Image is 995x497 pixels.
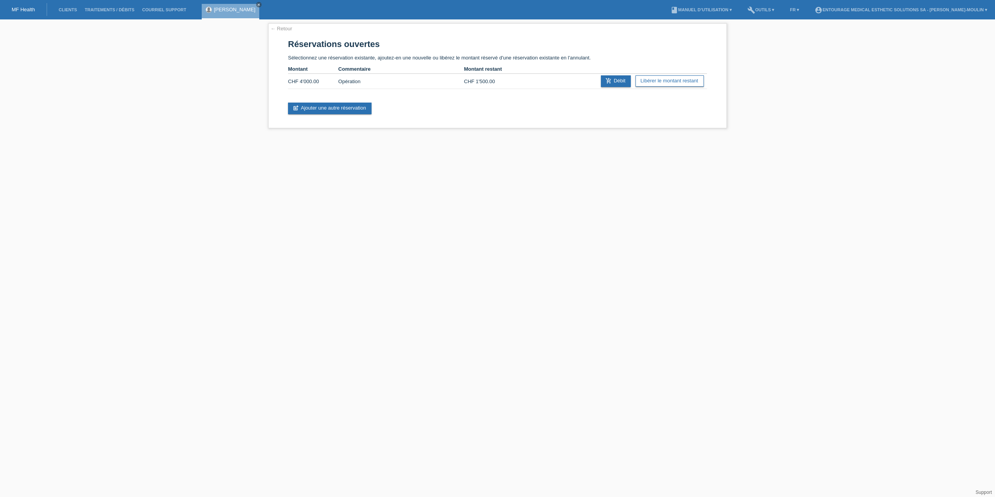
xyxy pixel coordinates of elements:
a: Courriel Support [138,7,190,12]
a: Clients [55,7,81,12]
th: Commentaire [338,65,464,74]
td: CHF 4'000.00 [288,74,338,89]
a: account_circleENTOURAGE Medical Esthetic Solutions SA - [PERSON_NAME]-Moulin ▾ [811,7,991,12]
i: close [257,3,261,7]
a: bookManuel d’utilisation ▾ [667,7,736,12]
a: MF Health [12,7,35,12]
i: account_circle [815,6,822,14]
i: book [670,6,678,14]
td: Opération [338,74,464,89]
a: [PERSON_NAME] [214,7,255,12]
a: FR ▾ [786,7,803,12]
a: close [256,2,262,7]
a: add_shopping_cartDébit [601,75,631,87]
a: Traitements / débits [81,7,138,12]
i: add_shopping_cart [606,78,612,84]
a: ← Retour [271,26,292,31]
h1: Réservations ouvertes [288,39,707,49]
td: CHF 1'500.00 [464,74,514,89]
div: Sélectionnez une réservation existante, ajoutez-en une nouvelle ou libérez le montant réservé d'u... [268,23,727,128]
i: build [747,6,755,14]
a: buildOutils ▾ [744,7,778,12]
a: Support [976,490,992,495]
i: post_add [293,105,299,111]
a: post_addAjouter une autre réservation [288,103,372,114]
th: Montant [288,65,338,74]
th: Montant restant [464,65,514,74]
a: Libérer le montant restant [635,75,704,87]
